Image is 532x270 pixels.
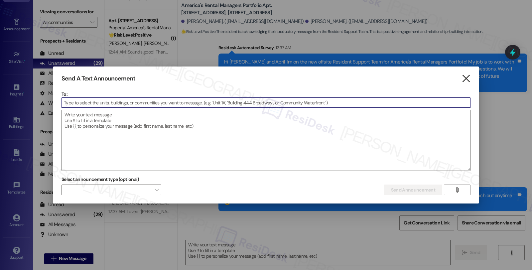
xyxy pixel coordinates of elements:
i:  [455,187,460,193]
input: Type to select the units, buildings, or communities you want to message. (e.g. 'Unit 1A', 'Buildi... [62,98,470,108]
p: To: [62,91,470,97]
i:  [462,75,470,82]
h3: Send A Text Announcement [62,75,135,82]
label: Select announcement type (optional) [62,174,139,185]
span: Send Announcement [391,187,435,194]
button: Send Announcement [384,185,442,195]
